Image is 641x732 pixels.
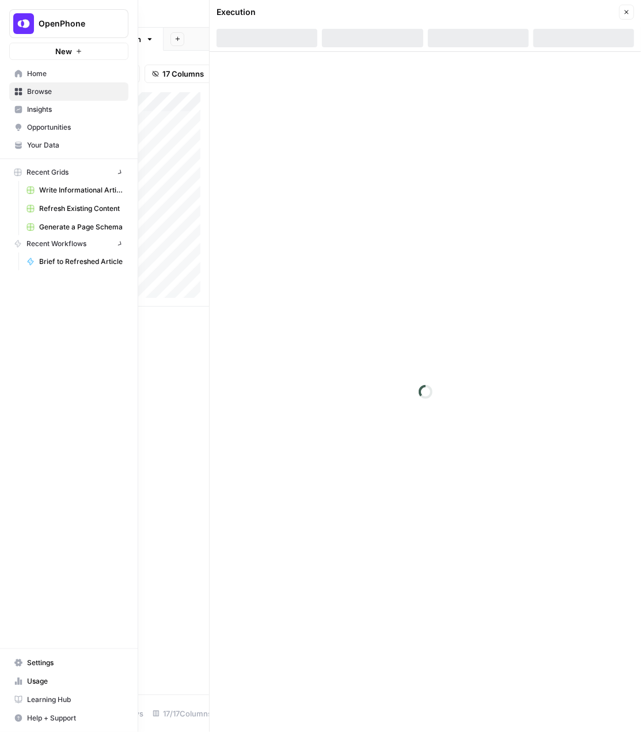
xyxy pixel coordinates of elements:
[145,65,211,83] button: 17 Columns
[27,104,123,115] span: Insights
[21,218,128,236] a: Generate a Page Schema
[9,65,128,83] a: Home
[39,185,123,195] span: Write Informational Article
[27,676,123,686] span: Usage
[13,13,34,34] img: OpenPhone Logo
[27,140,123,150] span: Your Data
[39,203,123,214] span: Refresh Existing Content
[27,69,123,79] span: Home
[21,252,128,271] a: Brief to Refreshed Article
[162,68,204,80] span: 17 Columns
[9,709,128,727] button: Help + Support
[55,46,72,57] span: New
[9,82,128,101] a: Browse
[9,654,128,672] a: Settings
[21,181,128,199] a: Write Informational Article
[39,256,123,267] span: Brief to Refreshed Article
[26,239,86,249] span: Recent Workflows
[27,658,123,668] span: Settings
[39,18,108,29] span: OpenPhone
[9,235,128,252] button: Recent Workflows
[9,100,128,119] a: Insights
[27,122,123,133] span: Opportunities
[217,6,256,18] div: Execution
[39,222,123,232] span: Generate a Page Schema
[27,86,123,97] span: Browse
[9,691,128,709] a: Learning Hub
[9,672,128,691] a: Usage
[9,136,128,154] a: Your Data
[27,695,123,705] span: Learning Hub
[26,167,69,178] span: Recent Grids
[21,199,128,218] a: Refresh Existing Content
[27,713,123,723] span: Help + Support
[148,704,217,723] div: 17/17 Columns
[9,9,128,38] button: Workspace: OpenPhone
[9,118,128,137] a: Opportunities
[9,43,128,60] button: New
[9,164,128,181] button: Recent Grids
